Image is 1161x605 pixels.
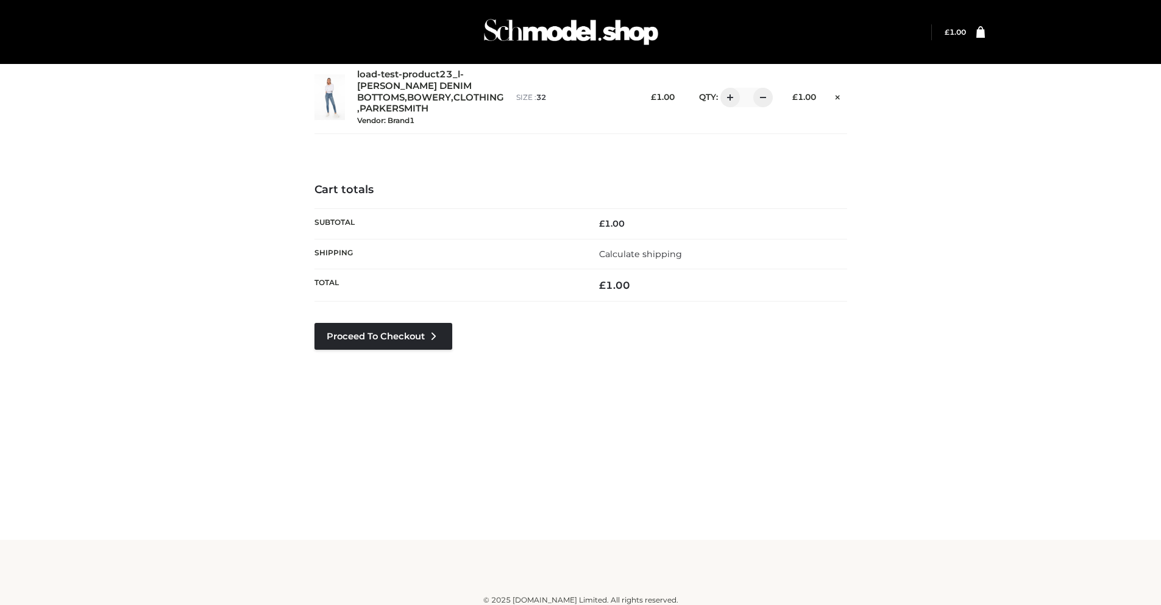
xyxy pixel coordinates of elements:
a: Calculate shipping [599,249,682,260]
bdi: 1.00 [651,92,675,102]
a: BOWERY [407,92,451,104]
bdi: 1.00 [792,92,816,102]
span: £ [792,92,798,102]
span: £ [945,27,950,37]
h4: Cart totals [314,183,847,197]
th: Total [314,269,581,301]
bdi: 1.00 [945,27,966,37]
span: £ [651,92,656,102]
a: load-test-product23_l-[PERSON_NAME] DENIM [357,69,489,92]
a: Remove this item [828,88,847,104]
small: Vendor: Brand1 [357,116,414,125]
a: Proceed to Checkout [314,323,452,350]
a: CLOTHING [453,92,504,104]
bdi: 1.00 [599,218,625,229]
div: QTY: [687,88,769,107]
img: load-test-product23_l-PARKER SMITH DENIM - 32 [314,74,345,120]
bdi: 1.00 [599,279,630,291]
th: Subtotal [314,209,581,239]
a: PARKERSMITH [360,103,428,115]
span: £ [599,279,606,291]
a: £1.00 [945,27,966,37]
p: size : [516,92,627,103]
th: Shipping [314,239,581,269]
span: £ [599,218,605,229]
img: Schmodel Admin 964 [480,8,662,56]
div: , , , [357,69,504,126]
a: BOTTOMS [357,92,405,104]
span: 32 [536,93,546,102]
